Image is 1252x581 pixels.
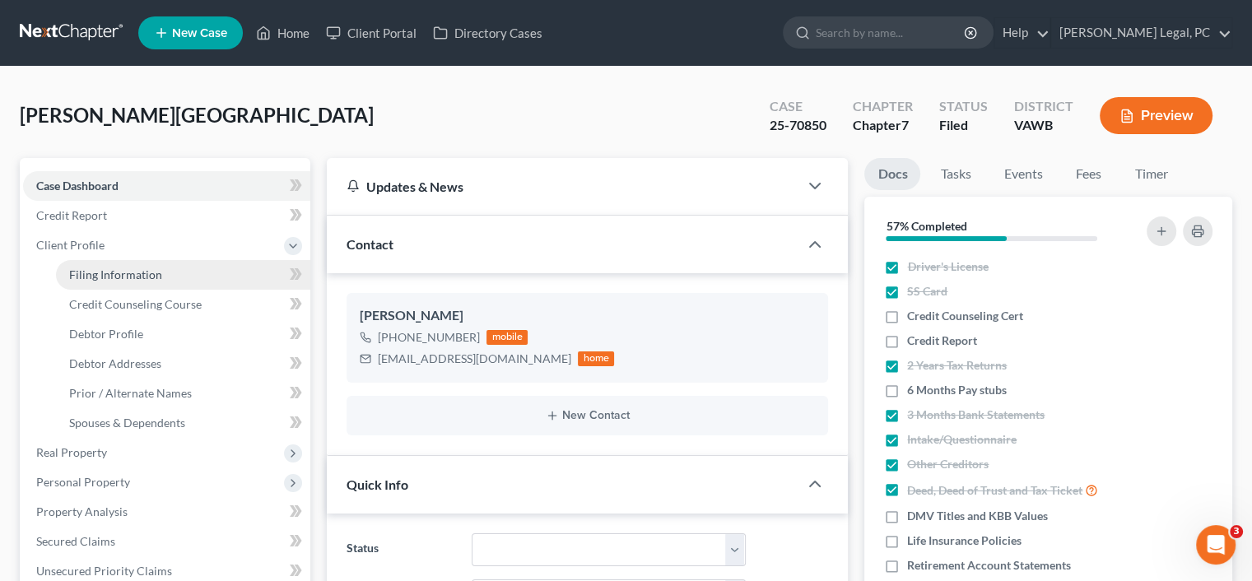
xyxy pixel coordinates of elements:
[907,456,989,472] span: Other Creditors
[907,482,1082,499] span: Deed, Deed of Trust and Tax Ticket
[907,557,1071,574] span: Retirement Account Statements
[23,171,310,201] a: Case Dashboard
[907,407,1045,423] span: 3 Months Bank Statements
[347,476,408,492] span: Quick Info
[1230,525,1243,538] span: 3
[69,297,202,311] span: Credit Counseling Course
[1051,18,1231,48] a: [PERSON_NAME] Legal, PC
[770,97,826,116] div: Case
[23,497,310,527] a: Property Analysis
[378,351,571,367] div: [EMAIL_ADDRESS][DOMAIN_NAME]
[907,431,1017,448] span: Intake/Questionnaire
[864,158,920,190] a: Docs
[1014,116,1073,135] div: VAWB
[36,445,107,459] span: Real Property
[816,17,966,48] input: Search by name...
[36,179,119,193] span: Case Dashboard
[20,103,374,127] span: [PERSON_NAME][GEOGRAPHIC_DATA]
[927,158,984,190] a: Tasks
[907,508,1048,524] span: DMV Titles and KBB Values
[56,319,310,349] a: Debtor Profile
[36,238,105,252] span: Client Profile
[347,236,393,252] span: Contact
[56,290,310,319] a: Credit Counseling Course
[1121,158,1180,190] a: Timer
[578,351,614,366] div: home
[248,18,318,48] a: Home
[1100,97,1212,134] button: Preview
[939,97,988,116] div: Status
[56,349,310,379] a: Debtor Addresses
[378,329,480,346] div: [PHONE_NUMBER]
[69,356,161,370] span: Debtor Addresses
[56,379,310,408] a: Prior / Alternate Names
[939,116,988,135] div: Filed
[1062,158,1115,190] a: Fees
[1014,97,1073,116] div: District
[69,327,143,341] span: Debtor Profile
[36,208,107,222] span: Credit Report
[990,158,1055,190] a: Events
[36,534,115,548] span: Secured Claims
[907,258,988,275] span: Driver's License
[486,330,528,345] div: mobile
[907,382,1007,398] span: 6 Months Pay stubs
[425,18,551,48] a: Directory Cases
[172,27,227,40] span: New Case
[36,504,128,518] span: Property Analysis
[318,18,425,48] a: Client Portal
[994,18,1050,48] a: Help
[360,306,815,326] div: [PERSON_NAME]
[36,475,130,489] span: Personal Property
[23,201,310,230] a: Credit Report
[886,219,966,233] strong: 57% Completed
[853,116,913,135] div: Chapter
[69,416,185,430] span: Spouses & Dependents
[56,260,310,290] a: Filing Information
[907,332,977,349] span: Credit Report
[23,527,310,556] a: Secured Claims
[901,117,909,132] span: 7
[907,357,1007,374] span: 2 Years Tax Returns
[770,116,826,135] div: 25-70850
[1196,525,1236,565] iframe: Intercom live chat
[338,533,463,566] label: Status
[907,532,1022,549] span: Life Insurance Policies
[853,97,913,116] div: Chapter
[69,267,162,281] span: Filing Information
[907,283,947,300] span: SS Card
[56,408,310,438] a: Spouses & Dependents
[69,386,192,400] span: Prior / Alternate Names
[360,409,815,422] button: New Contact
[347,178,779,195] div: Updates & News
[907,308,1023,324] span: Credit Counseling Cert
[36,564,172,578] span: Unsecured Priority Claims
